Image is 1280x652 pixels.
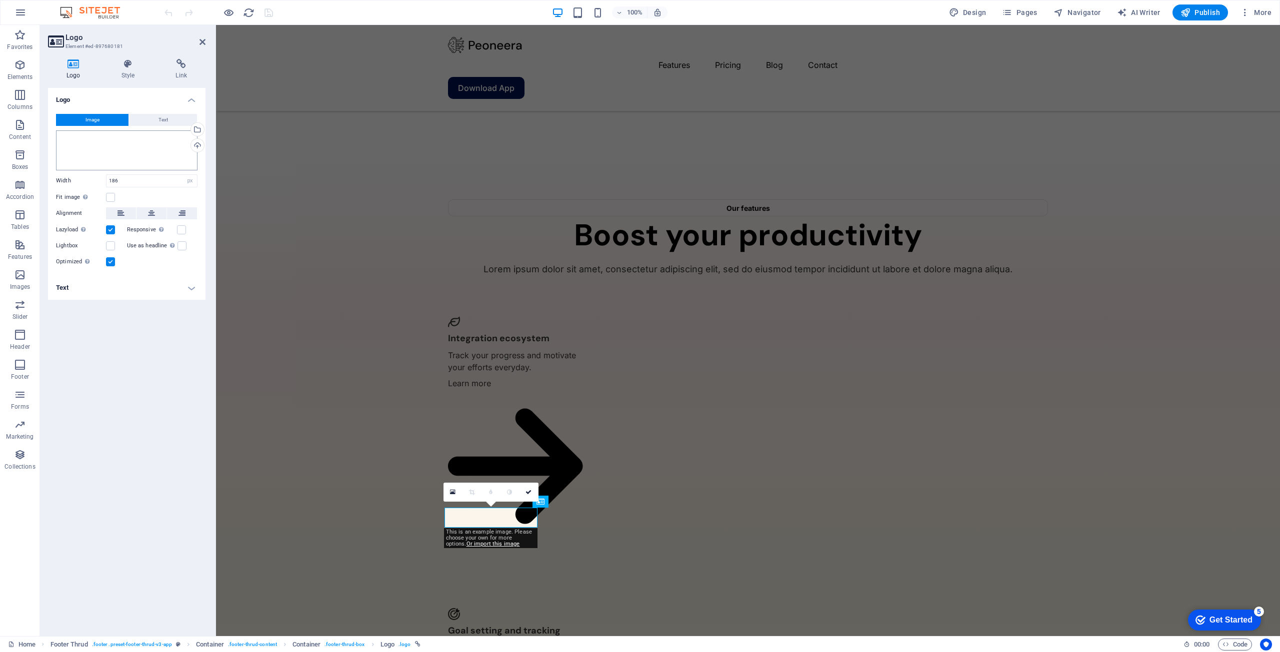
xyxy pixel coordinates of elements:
a: Blur [481,483,500,502]
label: Optimized [56,256,106,268]
span: Publish [1180,7,1220,17]
span: Code [1222,639,1247,651]
i: Reload page [243,7,254,18]
p: Favorites [7,43,32,51]
span: . footer .preset-footer-thrud-v3-app [92,639,172,651]
span: : [1201,641,1202,648]
button: reload [242,6,254,18]
label: Lazyload [56,224,106,236]
a: Greyscale [500,483,519,502]
span: Click to select. Double-click to edit [50,639,88,651]
div: This is an example image. Please choose your own for more options. [444,528,537,548]
h6: Session time [1183,639,1210,651]
button: 100% [612,6,647,18]
p: Header [10,343,30,351]
a: Select files from the file manager, stock photos, or upload file(s) [443,483,462,502]
p: Columns [7,103,32,111]
label: Width [56,178,106,183]
div: Design (Ctrl+Alt+Y) [945,4,990,20]
span: . footer-thrud-box [324,639,365,651]
h4: Text [48,276,205,300]
p: Content [9,133,31,141]
label: Lightbox [56,240,106,252]
p: Marketing [6,433,33,441]
div: footer-logo.png [56,130,197,170]
span: Pages [1002,7,1037,17]
a: Or import this image [466,541,520,547]
a: Confirm ( Ctrl ⏎ ) [519,483,538,502]
button: Publish [1172,4,1228,20]
h4: Logo [48,88,205,106]
span: Click to select. Double-click to edit [380,639,394,651]
button: Pages [998,4,1041,20]
i: This element is a customizable preset [176,642,180,647]
h4: Style [103,59,157,80]
button: Text [129,114,197,126]
p: Collections [4,463,35,471]
h6: 100% [627,6,643,18]
button: Design [945,4,990,20]
a: Click to cancel selection. Double-click to open Pages [8,639,35,651]
button: More [1236,4,1275,20]
p: Boxes [12,163,28,171]
p: Features [8,253,32,261]
span: Navigator [1053,7,1101,17]
p: Images [10,283,30,291]
h2: Logo [65,33,205,42]
button: Image [56,114,128,126]
div: 5 [74,2,84,12]
p: Tables [11,223,29,231]
h4: Link [157,59,205,80]
div: Get Started [29,11,72,20]
button: Usercentrics [1260,639,1272,651]
span: AI Writer [1117,7,1160,17]
nav: breadcrumb [50,639,420,651]
span: Image [85,114,99,126]
i: This element is linked [415,642,420,647]
span: Click to select. Double-click to edit [196,639,224,651]
button: Navigator [1049,4,1105,20]
p: Forms [11,403,29,411]
span: 00 00 [1194,639,1209,651]
label: Fit image [56,191,106,203]
span: . footer-thrud-content [228,639,277,651]
p: Slider [12,313,28,321]
label: Use as headline [127,240,177,252]
p: Accordion [6,193,34,201]
span: Design [949,7,986,17]
span: . logo [398,639,410,651]
p: Footer [11,373,29,381]
span: More [1240,7,1271,17]
h3: Element #ed-897680181 [65,42,185,51]
button: AI Writer [1113,4,1164,20]
span: Click to select. Double-click to edit [292,639,320,651]
button: Click here to leave preview mode and continue editing [222,6,234,18]
div: Get Started 5 items remaining, 0% complete [8,5,81,26]
button: Code [1218,639,1252,651]
label: Alignment [56,207,106,219]
label: Responsive [127,224,177,236]
h4: Logo [48,59,103,80]
p: Elements [7,73,33,81]
a: Crop mode [462,483,481,502]
span: Text [158,114,168,126]
i: On resize automatically adjust zoom level to fit chosen device. [653,8,662,17]
img: Editor Logo [57,6,132,18]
